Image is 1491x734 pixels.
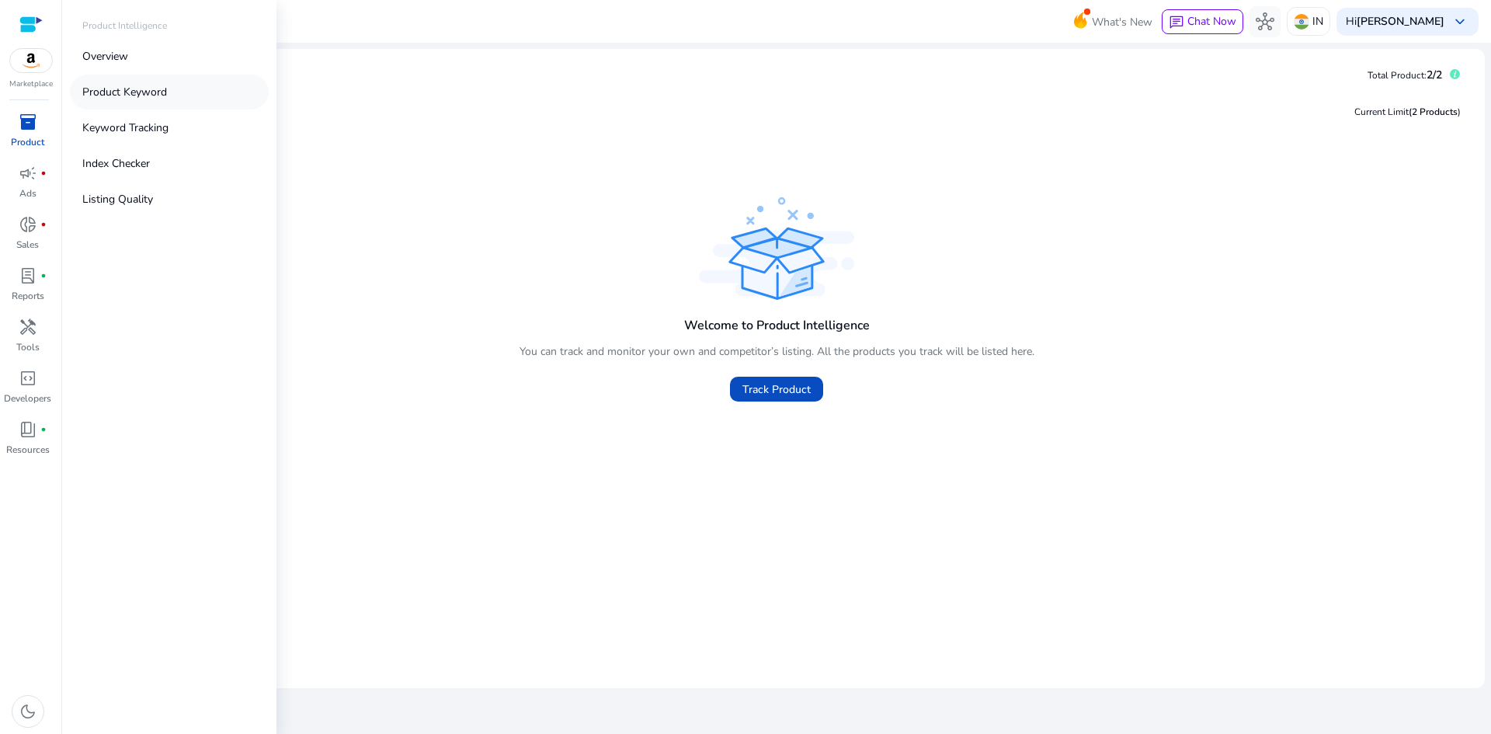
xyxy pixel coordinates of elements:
p: Product Intelligence [82,19,167,33]
span: hub [1256,12,1274,31]
p: Marketplace [9,78,53,90]
p: Product [11,135,44,149]
b: [PERSON_NAME] [1357,14,1444,29]
span: book_4 [19,420,37,439]
p: Ads [19,186,36,200]
span: Track Product [742,381,811,398]
button: hub [1249,6,1281,37]
span: What's New [1092,9,1152,36]
p: Developers [4,391,51,405]
p: Keyword Tracking [82,120,169,136]
span: code_blocks [19,369,37,388]
span: keyboard_arrow_down [1451,12,1469,31]
div: Current Limit ) [1354,105,1461,119]
p: Hi [1346,16,1444,27]
p: Index Checker [82,155,150,172]
span: 2/2 [1427,68,1442,82]
img: track_product.svg [699,197,854,300]
p: Tools [16,340,40,354]
span: lab_profile [19,266,37,285]
p: Resources [6,443,50,457]
p: Overview [82,48,128,64]
span: handyman [19,318,37,336]
span: fiber_manual_record [40,273,47,279]
span: chat [1169,15,1184,30]
span: (2 Products [1409,106,1458,118]
p: Reports [12,289,44,303]
span: campaign [19,164,37,183]
span: dark_mode [19,702,37,721]
span: fiber_manual_record [40,221,47,228]
p: Sales [16,238,39,252]
p: Listing Quality [82,191,153,207]
h4: Welcome to Product Intelligence [684,318,870,333]
span: inventory_2 [19,113,37,131]
span: fiber_manual_record [40,426,47,433]
p: IN [1312,8,1323,35]
p: You can track and monitor your own and competitor’s listing. All the products you track will be l... [520,343,1034,360]
span: fiber_manual_record [40,170,47,176]
span: Total Product: [1368,69,1427,82]
img: amazon.svg [10,49,52,72]
button: chatChat Now [1162,9,1243,34]
span: Chat Now [1187,14,1236,29]
p: Product Keyword [82,84,167,100]
img: in.svg [1294,14,1309,30]
span: donut_small [19,215,37,234]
